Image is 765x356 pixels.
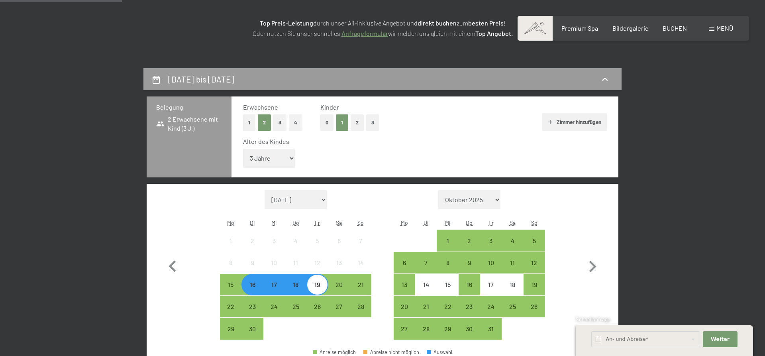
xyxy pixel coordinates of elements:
[328,230,350,251] div: Sat Sep 06 2025
[241,318,263,339] div: Anreise möglich
[502,252,523,273] div: Anreise möglich
[394,326,414,346] div: 27
[264,281,284,301] div: 17
[241,296,263,317] div: Anreise möglich
[264,238,284,258] div: 3
[273,114,286,131] button: 3
[524,238,544,258] div: 5
[329,303,349,323] div: 27
[220,274,241,295] div: Mon Sep 15 2025
[221,238,241,258] div: 1
[416,260,436,279] div: 7
[524,303,544,323] div: 26
[394,252,415,273] div: Mon Oct 06 2025
[263,274,285,295] div: Anreise möglich
[263,252,285,273] div: Anreise nicht möglich
[241,252,263,273] div: Tue Sep 09 2025
[241,296,263,317] div: Tue Sep 23 2025
[703,331,737,348] button: Weiter
[480,296,502,317] div: Fri Oct 24 2025
[241,252,263,273] div: Anreise nicht möglich
[437,230,458,251] div: Anreise möglich
[502,230,523,251] div: Sat Oct 04 2025
[220,230,241,251] div: Mon Sep 01 2025
[156,103,222,112] h3: Belegung
[424,219,429,226] abbr: Dienstag
[351,238,371,258] div: 7
[307,281,327,301] div: 19
[220,252,241,273] div: Anreise nicht möglich
[480,274,502,295] div: Fri Oct 17 2025
[437,274,458,295] div: Anreise nicht möglich
[437,281,457,301] div: 15
[328,252,350,273] div: Sat Sep 13 2025
[394,252,415,273] div: Anreise möglich
[285,252,306,273] div: Anreise nicht möglich
[258,114,271,131] button: 2
[480,230,502,251] div: Fri Oct 03 2025
[561,24,598,32] a: Premium Spa
[306,230,328,251] div: Anreise nicht möglich
[468,19,504,27] strong: besten Preis
[488,219,494,226] abbr: Freitag
[445,219,451,226] abbr: Mittwoch
[183,18,582,38] p: durch unser All-inklusive Angebot und zum ! Oder nutzen Sie unser schnelles wir melden uns gleich...
[481,238,501,258] div: 3
[416,303,436,323] div: 21
[437,318,458,339] div: Wed Oct 29 2025
[502,260,522,279] div: 11
[289,114,302,131] button: 4
[416,281,436,301] div: 14
[524,260,544,279] div: 12
[286,260,306,279] div: 11
[663,24,687,32] span: BUCHEN
[394,260,414,279] div: 6
[285,252,306,273] div: Thu Sep 11 2025
[241,230,263,251] div: Anreise nicht möglich
[459,326,479,346] div: 30
[524,281,544,301] div: 19
[394,274,415,295] div: Anreise möglich
[315,219,320,226] abbr: Freitag
[351,114,364,131] button: 2
[307,238,327,258] div: 5
[480,230,502,251] div: Anreise möglich
[241,274,263,295] div: Tue Sep 16 2025
[243,114,255,131] button: 1
[612,24,649,32] span: Bildergalerie
[306,274,328,295] div: Anreise möglich
[459,303,479,323] div: 23
[481,281,501,301] div: 17
[306,230,328,251] div: Fri Sep 05 2025
[437,303,457,323] div: 22
[394,296,415,317] div: Mon Oct 20 2025
[437,326,457,346] div: 29
[437,252,458,273] div: Wed Oct 08 2025
[502,274,523,295] div: Sat Oct 18 2025
[341,30,388,37] a: Anfrageformular
[320,114,333,131] button: 0
[437,296,458,317] div: Anreise möglich
[220,318,241,339] div: Anreise möglich
[263,252,285,273] div: Wed Sep 10 2025
[351,260,371,279] div: 14
[220,296,241,317] div: Anreise möglich
[306,296,328,317] div: Fri Sep 26 2025
[241,230,263,251] div: Tue Sep 02 2025
[502,303,522,323] div: 25
[285,230,306,251] div: Anreise nicht möglich
[394,318,415,339] div: Anreise möglich
[415,252,437,273] div: Tue Oct 07 2025
[480,274,502,295] div: Anreise nicht möglich
[459,281,479,301] div: 16
[502,230,523,251] div: Anreise möglich
[459,318,480,339] div: Anreise möglich
[350,230,371,251] div: Sun Sep 07 2025
[328,230,350,251] div: Anreise nicht möglich
[220,296,241,317] div: Mon Sep 22 2025
[481,260,501,279] div: 10
[168,74,234,84] h2: [DATE] bis [DATE]
[415,252,437,273] div: Anreise möglich
[263,296,285,317] div: Wed Sep 24 2025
